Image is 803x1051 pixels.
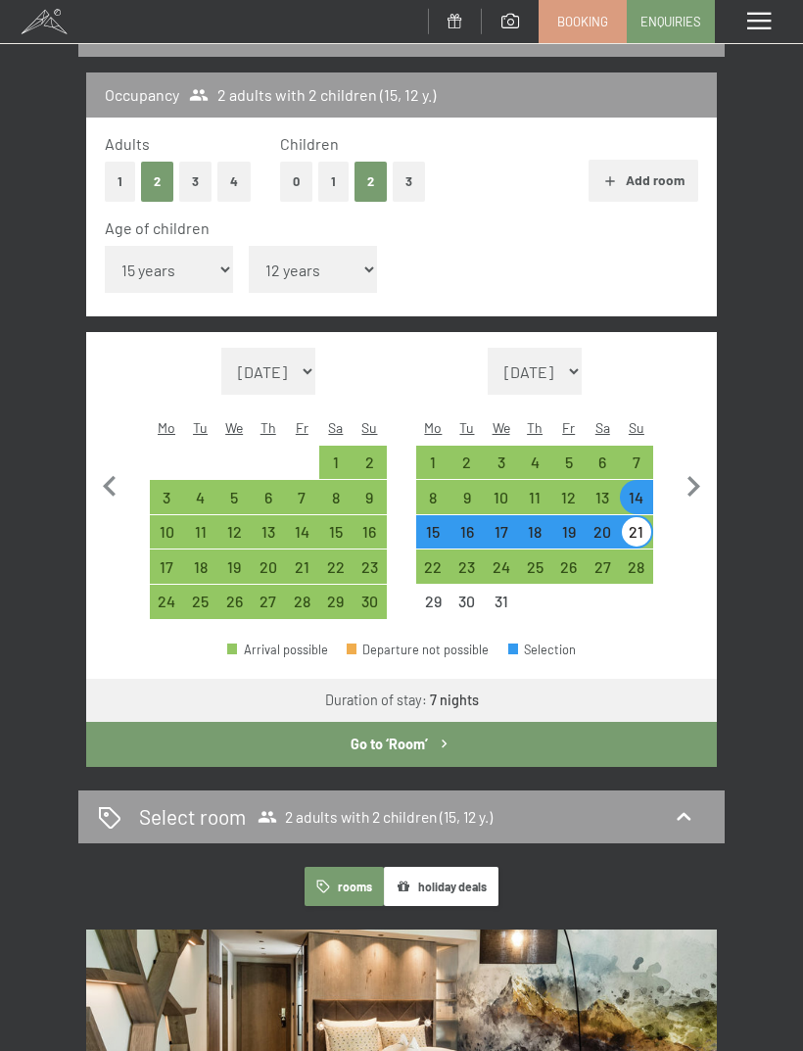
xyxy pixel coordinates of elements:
span: Booking [557,13,608,30]
div: 28 [622,559,652,590]
div: 2 [354,454,385,485]
div: 23 [354,559,385,590]
div: Mon Dec 08 2025 [416,480,450,514]
div: 29 [418,594,449,624]
div: 9 [452,490,483,520]
div: 31 [486,594,516,624]
div: Arrival possible [217,515,252,549]
div: Arrival possible [353,549,387,584]
div: 7 [622,454,652,485]
div: 21 [622,524,652,554]
b: 7 nights [430,692,479,708]
div: Arrival possible [183,515,217,549]
span: 2 adults with 2 children (15, 12 y.) [189,84,436,106]
abbr: Saturday [328,419,343,436]
div: 22 [321,559,352,590]
button: 3 [179,162,212,202]
div: Thu Nov 06 2025 [251,480,285,514]
div: Arrival possible [251,585,285,619]
div: Arrival possible [251,549,285,584]
h3: Occupancy [105,84,179,106]
div: Wed Dec 17 2025 [484,515,518,549]
div: Arrival possible [450,549,485,584]
div: Arrival possible [450,480,485,514]
div: Fri Dec 19 2025 [551,515,586,549]
div: Arrival possible [620,446,654,480]
div: 14 [287,524,317,554]
div: 1 [321,454,352,485]
span: Enquiries [640,13,701,30]
div: 15 [321,524,352,554]
a: Booking [540,1,626,42]
button: 4 [217,162,251,202]
div: 21 [287,559,317,590]
div: 18 [520,524,550,554]
div: Fri Nov 21 2025 [285,549,319,584]
div: Duration of stay: [325,691,479,710]
div: Sun Nov 09 2025 [353,480,387,514]
div: Sat Nov 08 2025 [319,480,354,514]
div: Thu Dec 04 2025 [518,446,552,480]
div: Wed Dec 10 2025 [484,480,518,514]
div: 26 [219,594,250,624]
div: 11 [520,490,550,520]
div: Arrival possible [620,515,654,549]
div: Sun Dec 28 2025 [620,549,654,584]
div: 27 [253,594,283,624]
div: 15 [418,524,449,554]
div: Mon Dec 15 2025 [416,515,450,549]
div: 29 [321,594,352,624]
button: Next month [673,348,714,619]
div: Arrival possible [551,446,586,480]
div: Arrival possible [586,480,620,514]
div: 16 [452,524,483,554]
abbr: Thursday [527,419,543,436]
div: 12 [219,524,250,554]
div: Arrival possible [620,549,654,584]
div: Sat Dec 06 2025 [586,446,620,480]
div: 11 [185,524,215,554]
div: 5 [219,490,250,520]
div: Arrival possible [353,446,387,480]
div: Arrival possible [353,480,387,514]
div: Sun Dec 07 2025 [620,446,654,480]
button: 2 [354,162,387,202]
div: 23 [452,559,483,590]
div: Arrival possible [551,480,586,514]
div: Fri Nov 14 2025 [285,515,319,549]
button: 3 [393,162,425,202]
button: Previous month [89,348,130,619]
div: Sat Dec 27 2025 [586,549,620,584]
div: Thu Dec 25 2025 [518,549,552,584]
div: Arrival possible [285,480,319,514]
button: 2 [141,162,173,202]
div: Tue Dec 30 2025 [450,585,485,619]
div: 4 [185,490,215,520]
div: Arrival possible [484,446,518,480]
div: Fri Nov 28 2025 [285,585,319,619]
div: 8 [321,490,352,520]
div: Sun Nov 02 2025 [353,446,387,480]
div: Sat Nov 29 2025 [319,585,354,619]
div: Arrival possible [285,515,319,549]
div: Wed Nov 12 2025 [217,515,252,549]
div: Departure not possible [347,644,490,656]
div: 10 [486,490,516,520]
div: Arrival possible [484,549,518,584]
div: 3 [486,454,516,485]
div: Arrival possible [518,549,552,584]
div: Thu Nov 13 2025 [251,515,285,549]
div: 19 [219,559,250,590]
div: Arrival possible [484,515,518,549]
div: Arrival possible [183,549,217,584]
abbr: Monday [158,419,175,436]
div: Arrival possible [416,446,450,480]
div: Fri Dec 05 2025 [551,446,586,480]
button: holiday deals [384,867,498,905]
div: Arrival possible [251,515,285,549]
button: rooms [305,867,384,905]
div: 8 [418,490,449,520]
div: Mon Nov 03 2025 [150,480,184,514]
div: Tue Nov 04 2025 [183,480,217,514]
div: 10 [152,524,182,554]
